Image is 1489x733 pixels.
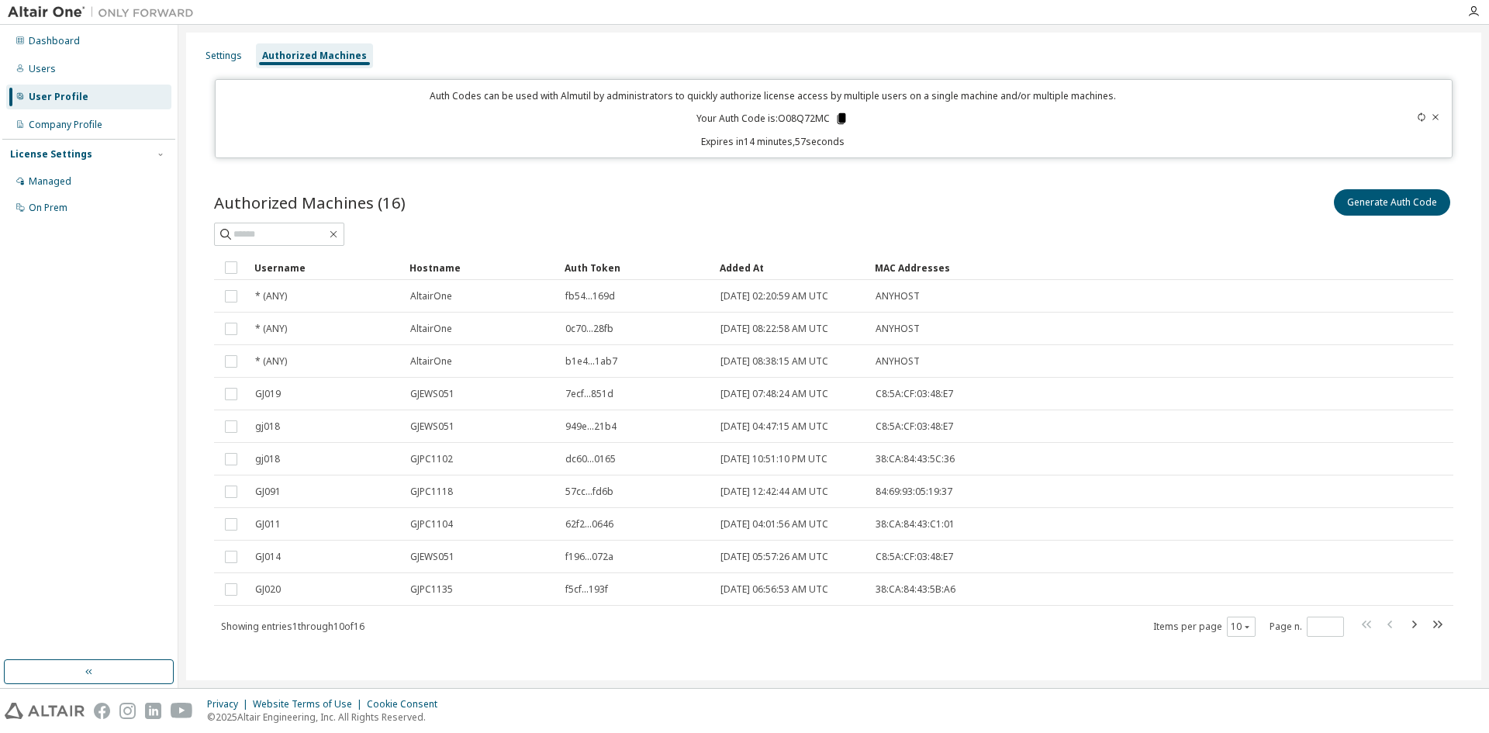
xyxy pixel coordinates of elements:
div: Company Profile [29,119,102,131]
img: instagram.svg [119,703,136,719]
span: 62f2...0646 [565,518,613,531]
span: b1e4...1ab7 [565,355,617,368]
span: 57cc...fd6b [565,486,613,498]
span: 38:CA:84:43:5C:36 [876,453,955,465]
div: Users [29,63,56,75]
span: C8:5A:CF:03:48:E7 [876,551,953,563]
span: f5cf...193f [565,583,608,596]
span: [DATE] 05:57:26 AM UTC [720,551,828,563]
span: GJPC1102 [410,453,453,465]
div: Privacy [207,698,253,711]
span: GJPC1118 [410,486,453,498]
span: GJEWS051 [410,551,454,563]
span: ANYHOST [876,323,920,335]
span: 38:CA:84:43:5B:A6 [876,583,955,596]
span: 7ecf...851d [565,388,613,400]
div: MAC Addresses [875,255,1283,280]
p: Auth Codes can be used with Almutil by administrators to quickly authorize license access by mult... [225,89,1321,102]
div: Username [254,255,397,280]
img: Altair One [8,5,202,20]
span: GJ014 [255,551,281,563]
span: [DATE] 08:38:15 AM UTC [720,355,828,368]
span: GJPC1104 [410,518,453,531]
div: Auth Token [565,255,707,280]
img: facebook.svg [94,703,110,719]
span: gj018 [255,453,280,465]
span: f196...072a [565,551,613,563]
div: Website Terms of Use [253,698,367,711]
span: Showing entries 1 through 10 of 16 [221,620,364,633]
span: AltairOne [410,323,452,335]
img: altair_logo.svg [5,703,85,719]
span: [DATE] 10:51:10 PM UTC [720,453,827,465]
div: Added At [720,255,862,280]
p: Your Auth Code is: O08Q72MC [696,112,848,126]
span: [DATE] 08:22:58 AM UTC [720,323,828,335]
span: 949e...21b4 [565,420,617,433]
div: On Prem [29,202,67,214]
p: © 2025 Altair Engineering, Inc. All Rights Reserved. [207,711,447,724]
span: * (ANY) [255,290,287,303]
span: 38:CA:84:43:C1:01 [876,518,955,531]
img: linkedin.svg [145,703,161,719]
span: GJ019 [255,388,281,400]
div: Settings [206,50,242,62]
span: [DATE] 04:01:56 AM UTC [720,518,828,531]
div: Dashboard [29,35,80,47]
div: Managed [29,175,71,188]
span: GJEWS051 [410,420,454,433]
span: 84:69:93:05:19:37 [876,486,952,498]
div: Cookie Consent [367,698,447,711]
span: C8:5A:CF:03:48:E7 [876,388,953,400]
span: [DATE] 02:20:59 AM UTC [720,290,828,303]
span: ANYHOST [876,355,920,368]
span: Page n. [1270,617,1344,637]
span: fb54...169d [565,290,615,303]
span: [DATE] 04:47:15 AM UTC [720,420,828,433]
span: [DATE] 06:56:53 AM UTC [720,583,828,596]
span: C8:5A:CF:03:48:E7 [876,420,953,433]
span: 0c70...28fb [565,323,613,335]
span: gj018 [255,420,280,433]
button: 10 [1231,621,1252,633]
span: AltairOne [410,355,452,368]
span: AltairOne [410,290,452,303]
span: GJEWS051 [410,388,454,400]
span: GJ011 [255,518,281,531]
span: Items per page [1153,617,1256,637]
span: GJ020 [255,583,281,596]
span: * (ANY) [255,323,287,335]
div: License Settings [10,148,92,161]
span: * (ANY) [255,355,287,368]
span: Authorized Machines (16) [214,192,406,213]
div: Authorized Machines [262,50,367,62]
span: ANYHOST [876,290,920,303]
span: [DATE] 07:48:24 AM UTC [720,388,828,400]
img: youtube.svg [171,703,193,719]
div: User Profile [29,91,88,103]
p: Expires in 14 minutes, 57 seconds [225,135,1321,148]
span: dc60...0165 [565,453,616,465]
span: GJPC1135 [410,583,453,596]
button: Generate Auth Code [1334,189,1450,216]
span: GJ091 [255,486,281,498]
span: [DATE] 12:42:44 AM UTC [720,486,828,498]
div: Hostname [409,255,552,280]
